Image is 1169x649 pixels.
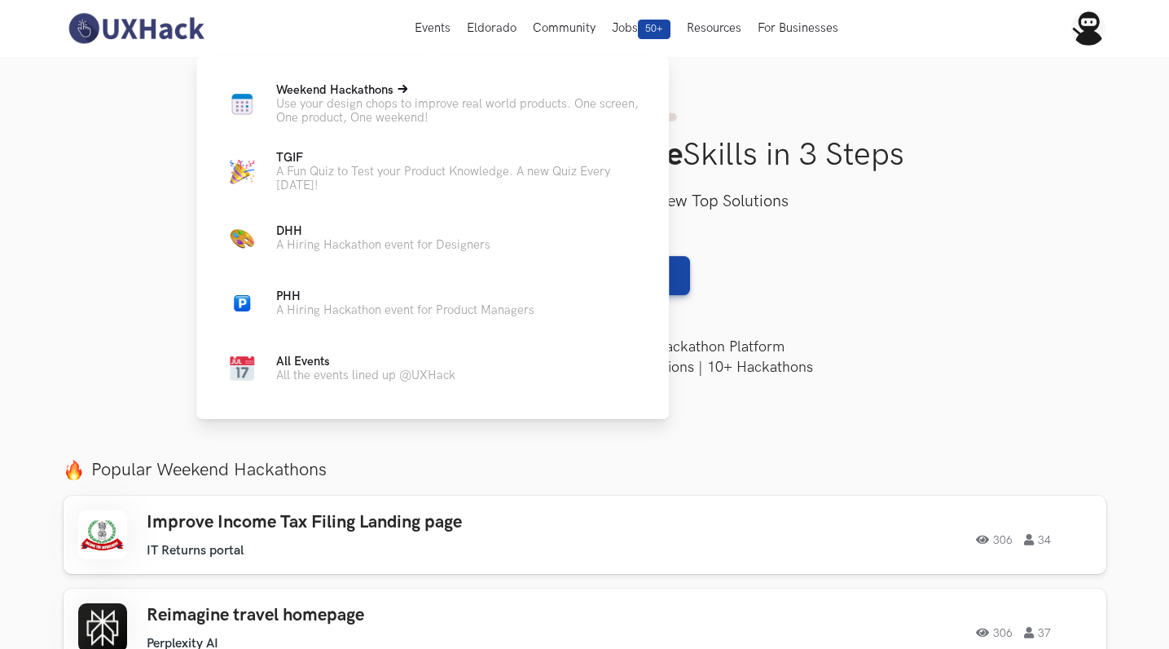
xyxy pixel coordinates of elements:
span: 306 [976,534,1013,545]
span: Weekend Hackathons [276,83,393,97]
img: Your profile pic [1071,11,1105,46]
p: A Fun Quiz to Test your Product Knowledge. A new Quiz Every [DATE]! [276,165,643,192]
h3: Select a Case Study, Test your skills & View Top Solutions [64,189,1106,215]
img: Parking [234,295,250,311]
span: 50+ [638,20,670,39]
span: DHH [276,224,302,238]
span: All Events [276,355,330,369]
h1: Improve Your Skills in 3 Steps [64,136,1106,174]
img: Party cap [230,160,254,184]
p: A Hiring Hackathon event for Product Managers [276,303,534,317]
span: PHH [276,289,301,303]
label: Popular Weekend Hackathons [64,459,1106,481]
span: TGIF [276,151,303,165]
p: A Hiring Hackathon event for Designers [276,238,490,252]
a: Party capTGIFA Fun Quiz to Test your Product Knowledge. A new Quiz Every [DATE]! [222,151,643,192]
img: Color Palette [230,226,254,250]
a: Color PaletteDHHA Hiring Hackathon event for Designers [222,219,643,258]
img: UXHack-logo.png [64,11,209,46]
a: CalendarAll EventsAll the events lined up @UXHack [222,349,643,388]
h3: Reimagine travel homepage [147,605,609,626]
h4: World's Only Hackathon Platform [64,336,1106,359]
p: Use your design chops to improve real world products. One screen, One product, One weekend! [276,97,643,125]
img: Calendar [230,356,254,381]
h3: Improve Income Tax Filing Landing page [147,512,609,533]
img: Calendar new [230,92,254,117]
span: 306 [976,627,1013,638]
a: Improve Income Tax Filing Landing page IT Returns portal 306 34 [64,496,1106,574]
li: IT Returns portal [147,543,244,558]
a: ParkingPHHA Hiring Hackathon event for Product Managers [222,284,643,323]
span: 37 [1024,627,1051,638]
p: All the events lined up @UXHack [276,369,455,382]
span: 34 [1024,534,1051,545]
img: fire.png [64,460,84,480]
h4: 10000+ Members | 50+ Challenges | 500+ Solutions | 10+ Hackathons [64,357,1106,377]
a: Calendar newWeekend HackathonsUse your design chops to improve real world products. One screen, O... [222,83,643,125]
